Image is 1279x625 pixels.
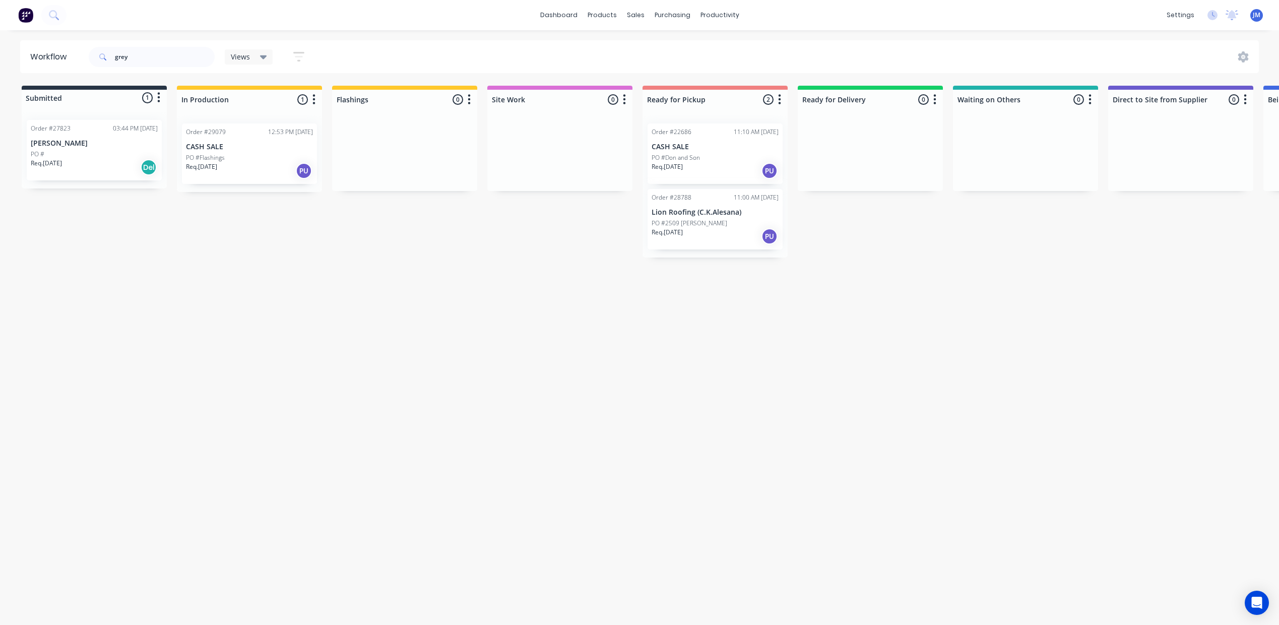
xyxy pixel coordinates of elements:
[31,139,158,148] p: [PERSON_NAME]
[113,124,158,133] div: 03:44 PM [DATE]
[1245,591,1269,615] div: Open Intercom Messenger
[30,51,72,63] div: Workflow
[141,159,157,175] div: Del
[182,123,317,184] div: Order #2907912:53 PM [DATE]CASH SALEPO #FlashingsReq.[DATE]PU
[622,8,650,23] div: sales
[231,51,250,62] span: Views
[186,153,225,162] p: PO #Flashings
[186,128,226,137] div: Order #29079
[652,219,727,228] p: PO #2509 [PERSON_NAME]
[535,8,583,23] a: dashboard
[31,159,62,168] p: Req. [DATE]
[296,163,312,179] div: PU
[695,8,744,23] div: productivity
[761,228,778,244] div: PU
[650,8,695,23] div: purchasing
[583,8,622,23] div: products
[652,128,691,137] div: Order #22686
[18,8,33,23] img: Factory
[648,123,783,184] div: Order #2268611:10 AM [DATE]CASH SALEPO #Don and SonReq.[DATE]PU
[31,124,71,133] div: Order #27823
[1162,8,1199,23] div: settings
[761,163,778,179] div: PU
[652,153,700,162] p: PO #Don and Son
[652,208,779,217] p: Lion Roofing (C.K.Alesana)
[186,143,313,151] p: CASH SALE
[652,143,779,151] p: CASH SALE
[115,47,215,67] input: Search for orders...
[648,189,783,249] div: Order #2878811:00 AM [DATE]Lion Roofing (C.K.Alesana)PO #2509 [PERSON_NAME]Req.[DATE]PU
[652,162,683,171] p: Req. [DATE]
[27,120,162,180] div: Order #2782303:44 PM [DATE][PERSON_NAME]PO #Req.[DATE]Del
[652,193,691,202] div: Order #28788
[734,128,779,137] div: 11:10 AM [DATE]
[268,128,313,137] div: 12:53 PM [DATE]
[1253,11,1260,20] span: JM
[186,162,217,171] p: Req. [DATE]
[652,228,683,237] p: Req. [DATE]
[734,193,779,202] div: 11:00 AM [DATE]
[31,150,44,159] p: PO #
